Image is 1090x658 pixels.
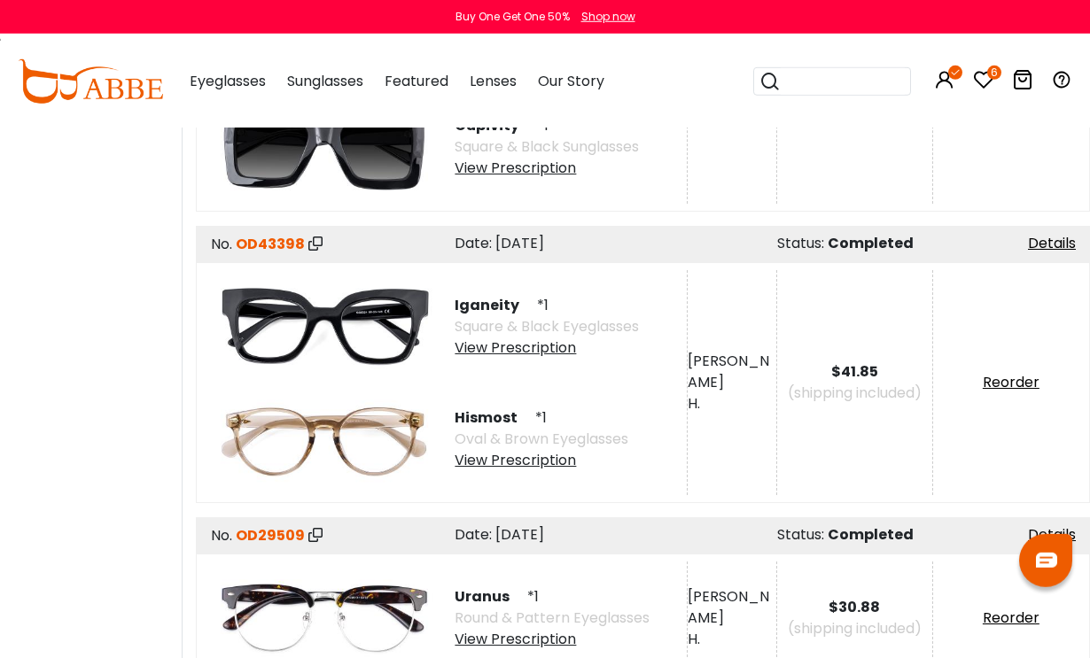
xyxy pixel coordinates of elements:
div: View Prescription [455,158,639,179]
span: OD43398 [236,234,305,254]
a: Reorder [983,608,1039,628]
div: View Prescription [455,629,650,650]
div: (shipping included) [777,618,932,639]
span: Sunglasses [287,71,363,91]
div: [PERSON_NAME] [688,351,776,393]
i: 6 [987,66,1001,80]
span: Date: [455,233,492,253]
div: [PERSON_NAME] [688,586,776,629]
div: Shop now [581,9,635,25]
div: $41.85 [777,361,932,383]
span: Square & Black Sunglasses [455,136,639,157]
a: Shop now [572,9,635,24]
span: Our Story [538,71,604,91]
span: Square & Black Eyeglasses [455,316,639,337]
img: abbeglasses.com [18,59,163,104]
span: Status: [777,233,824,253]
div: H. [688,393,776,414]
span: Completed [828,233,914,253]
img: product image [212,270,437,383]
div: (shipping included) [777,383,932,404]
a: Reorder [983,372,1039,392]
span: Uranus [455,586,524,607]
span: Oval & Brown Eyeglasses [455,429,628,449]
span: Lenses [470,71,517,91]
div: H. [688,629,776,650]
span: [DATE] [495,524,544,545]
span: No. [211,234,232,254]
span: Iganeity [455,295,533,315]
span: Hismost [455,407,532,428]
div: View Prescription [455,450,628,471]
span: Status: [777,524,824,545]
span: OD29509 [236,525,305,546]
div: $30.88 [777,597,932,618]
span: Date: [455,524,492,545]
span: Featured [385,71,448,91]
a: 6 [973,73,994,93]
span: Round & Pattern Eyeglasses [455,608,650,628]
a: Details [1028,233,1076,253]
div: Buy One Get One 50% [455,9,570,25]
span: Eyeglasses [190,71,266,91]
div: View Prescription [455,337,639,359]
img: product image [212,383,437,495]
span: [DATE] [495,233,544,253]
a: Details [1028,524,1076,545]
span: Completed [828,524,914,545]
img: product image [212,91,437,204]
img: chat [1036,553,1057,568]
span: No. [211,525,232,546]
